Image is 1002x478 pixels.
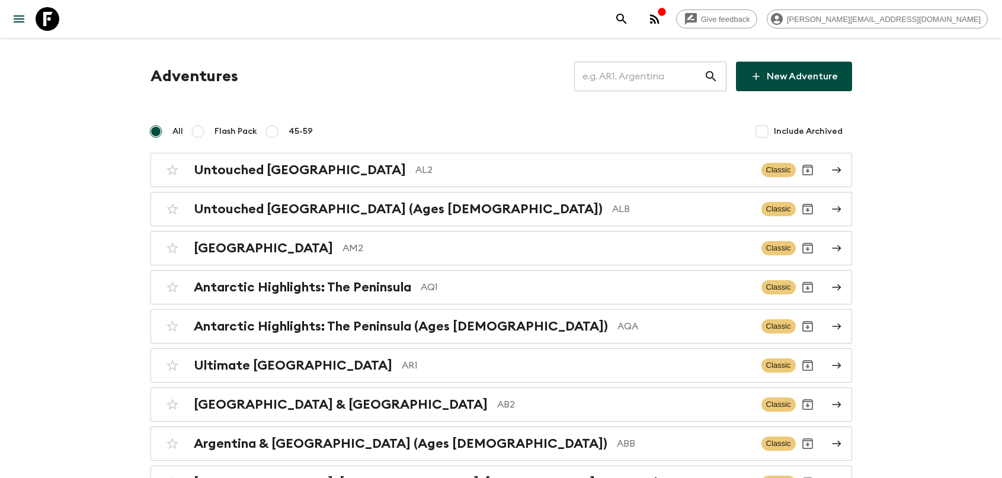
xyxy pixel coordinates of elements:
a: Ultimate [GEOGRAPHIC_DATA]AR1ClassicArchive [151,348,852,383]
span: Classic [761,397,796,412]
button: Archive [796,315,819,338]
h2: Antarctic Highlights: The Peninsula (Ages [DEMOGRAPHIC_DATA]) [194,319,608,334]
span: Include Archived [774,126,843,137]
p: AL2 [415,163,752,177]
a: [GEOGRAPHIC_DATA] & [GEOGRAPHIC_DATA]AB2ClassicArchive [151,387,852,422]
h1: Adventures [151,65,238,88]
a: New Adventure [736,62,852,91]
h2: Antarctic Highlights: The Peninsula [194,280,411,295]
span: Classic [761,163,796,177]
span: Classic [761,319,796,333]
h2: Ultimate [GEOGRAPHIC_DATA] [194,358,392,373]
p: ABB [617,437,752,451]
button: Archive [796,275,819,299]
span: Classic [761,241,796,255]
a: Antarctic Highlights: The Peninsula (Ages [DEMOGRAPHIC_DATA])AQAClassicArchive [151,309,852,344]
p: AQ1 [421,280,752,294]
button: Archive [796,158,819,182]
h2: Untouched [GEOGRAPHIC_DATA] (Ages [DEMOGRAPHIC_DATA]) [194,201,603,217]
div: [PERSON_NAME][EMAIL_ADDRESS][DOMAIN_NAME] [767,9,988,28]
h2: Untouched [GEOGRAPHIC_DATA] [194,162,406,178]
h2: Argentina & [GEOGRAPHIC_DATA] (Ages [DEMOGRAPHIC_DATA]) [194,436,607,451]
button: Archive [796,432,819,455]
a: Give feedback [676,9,757,28]
a: Antarctic Highlights: The PeninsulaAQ1ClassicArchive [151,270,852,304]
a: Untouched [GEOGRAPHIC_DATA]AL2ClassicArchive [151,153,852,187]
button: Archive [796,197,819,221]
a: Untouched [GEOGRAPHIC_DATA] (Ages [DEMOGRAPHIC_DATA])ALBClassicArchive [151,192,852,226]
span: Classic [761,202,796,216]
button: Archive [796,393,819,416]
span: Flash Pack [215,126,257,137]
p: AQA [617,319,752,333]
a: Argentina & [GEOGRAPHIC_DATA] (Ages [DEMOGRAPHIC_DATA])ABBClassicArchive [151,426,852,461]
span: 45-59 [289,126,313,137]
h2: [GEOGRAPHIC_DATA] & [GEOGRAPHIC_DATA] [194,397,488,412]
span: Classic [761,358,796,373]
span: Give feedback [694,15,757,24]
span: [PERSON_NAME][EMAIL_ADDRESS][DOMAIN_NAME] [780,15,987,24]
button: menu [7,7,31,31]
p: AB2 [497,397,752,412]
button: Archive [796,236,819,260]
span: Classic [761,437,796,451]
a: [GEOGRAPHIC_DATA]AM2ClassicArchive [151,231,852,265]
p: AM2 [342,241,752,255]
h2: [GEOGRAPHIC_DATA] [194,240,333,256]
p: ALB [612,202,752,216]
p: AR1 [402,358,752,373]
button: Archive [796,354,819,377]
button: search adventures [610,7,633,31]
span: All [172,126,183,137]
input: e.g. AR1, Argentina [574,60,704,93]
span: Classic [761,280,796,294]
